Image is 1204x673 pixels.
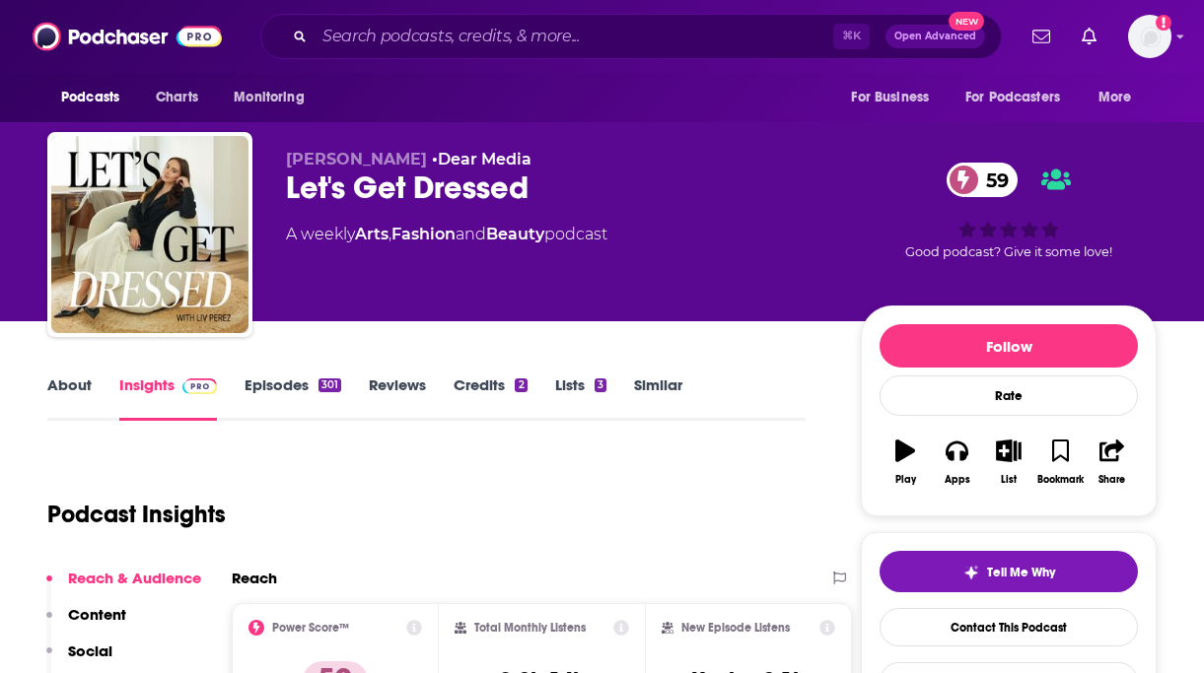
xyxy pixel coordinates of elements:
a: Reviews [369,375,426,421]
div: Play [895,474,916,486]
a: Show notifications dropdown [1025,20,1058,53]
button: Show profile menu [1128,15,1171,58]
button: open menu [953,79,1089,116]
input: Search podcasts, credits, & more... [315,21,833,52]
button: Open AdvancedNew [885,25,985,48]
button: List [983,427,1034,498]
div: 301 [319,378,341,392]
a: InsightsPodchaser Pro [119,375,217,421]
span: For Business [851,84,929,111]
h1: Podcast Insights [47,500,226,529]
span: Tell Me Why [987,565,1055,580]
img: Let's Get Dressed [51,136,248,333]
h2: New Episode Listens [681,621,790,635]
button: Play [880,427,931,498]
a: About [47,375,92,421]
img: Podchaser Pro [182,378,217,394]
div: A weekly podcast [286,223,607,246]
img: User Profile [1128,15,1171,58]
button: Follow [880,324,1138,368]
span: ⌘ K [833,24,870,49]
span: • [432,150,531,168]
p: Content [68,605,126,624]
img: Podchaser - Follow, Share and Rate Podcasts [33,18,222,55]
div: Share [1098,474,1125,486]
a: Dear Media [438,150,531,168]
a: Episodes301 [245,375,341,421]
a: Beauty [486,225,544,243]
button: open menu [47,79,145,116]
p: Social [68,641,112,660]
a: Lists3 [555,375,606,421]
div: Search podcasts, credits, & more... [260,14,1002,59]
a: Charts [143,79,210,116]
div: Apps [945,474,970,486]
span: Charts [156,84,198,111]
a: Similar [634,375,682,421]
span: Good podcast? Give it some love! [905,244,1112,259]
a: Arts [355,225,389,243]
span: More [1098,84,1132,111]
button: open menu [837,79,954,116]
span: New [949,12,984,31]
p: Reach & Audience [68,569,201,587]
a: Fashion [391,225,456,243]
a: 59 [947,163,1019,197]
span: Monitoring [234,84,304,111]
span: and [456,225,486,243]
a: Credits2 [454,375,527,421]
div: List [1001,474,1017,486]
h2: Total Monthly Listens [474,621,586,635]
span: 59 [966,163,1019,197]
span: [PERSON_NAME] [286,150,427,168]
div: Rate [880,375,1138,416]
h2: Reach [232,569,277,587]
button: Content [46,605,126,641]
button: Apps [931,427,982,498]
h2: Power Score™ [272,621,349,635]
span: , [389,225,391,243]
button: Share [1087,427,1138,498]
span: Open Advanced [894,32,976,41]
div: Bookmark [1037,474,1084,486]
div: 3 [595,378,606,392]
div: 2 [515,378,527,392]
span: Podcasts [61,84,119,111]
button: open menu [220,79,329,116]
span: Logged in as alignPR [1128,15,1171,58]
a: Show notifications dropdown [1074,20,1104,53]
a: Contact This Podcast [880,608,1138,646]
button: tell me why sparkleTell Me Why [880,551,1138,592]
div: 59Good podcast? Give it some love! [861,150,1157,272]
svg: Add a profile image [1156,15,1171,31]
button: open menu [1085,79,1157,116]
span: For Podcasters [965,84,1060,111]
button: Bookmark [1034,427,1086,498]
img: tell me why sparkle [963,565,979,580]
button: Reach & Audience [46,569,201,605]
